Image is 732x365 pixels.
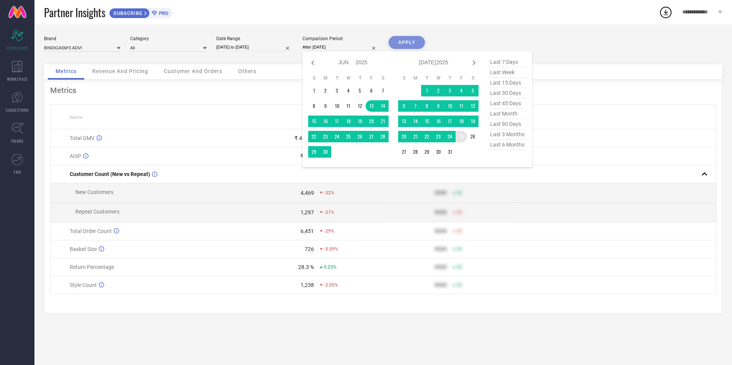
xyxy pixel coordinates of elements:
[7,76,28,82] span: WORKSPACE
[320,75,331,81] th: Monday
[444,75,456,81] th: Thursday
[433,146,444,158] td: Wed Jul 30 2025
[343,85,354,96] td: Wed Jun 04 2025
[366,116,377,127] td: Fri Jun 20 2025
[398,146,410,158] td: Sun Jul 27 2025
[320,131,331,142] td: Mon Jun 23 2025
[109,10,144,16] span: SUBSCRIBE
[488,140,526,150] span: last 6 months
[410,146,421,158] td: Mon Jul 28 2025
[308,85,320,96] td: Sun Jun 01 2025
[331,85,343,96] td: Tue Jun 03 2025
[456,131,467,142] td: Fri Jul 25 2025
[421,146,433,158] td: Tue Jul 29 2025
[366,85,377,96] td: Fri Jun 06 2025
[301,282,314,288] div: 1,238
[467,100,479,112] td: Sat Jul 12 2025
[70,135,95,141] span: Total GMV
[377,75,389,81] th: Saturday
[343,75,354,81] th: Wednesday
[435,264,447,270] div: 9999
[70,264,114,270] span: Return Percentage
[488,57,526,67] span: last 7 days
[354,131,366,142] td: Thu Jun 26 2025
[444,116,456,127] td: Thu Jul 17 2025
[298,264,314,270] div: 28.3 %
[457,210,462,215] span: 50
[305,246,314,252] div: 726
[6,107,29,113] span: SUGGESTIONS
[377,116,389,127] td: Sat Jun 21 2025
[324,246,338,252] span: -5.59%
[354,100,366,112] td: Thu Jun 12 2025
[435,190,447,196] div: 9999
[421,100,433,112] td: Tue Jul 08 2025
[70,228,112,234] span: Total Order Count
[11,138,24,144] span: TRENDS
[488,129,526,140] span: last 3 months
[308,75,320,81] th: Sunday
[398,116,410,127] td: Sun Jul 13 2025
[70,115,82,120] span: Name
[324,282,338,288] span: -2.05%
[109,6,172,18] a: SUBSCRIBEPRO
[343,100,354,112] td: Wed Jun 11 2025
[421,75,433,81] th: Tuesday
[331,100,343,112] td: Tue Jun 10 2025
[164,68,222,74] span: Customer And Orders
[70,153,81,159] span: AISP
[410,75,421,81] th: Monday
[435,282,447,288] div: 9999
[410,131,421,142] td: Mon Jul 21 2025
[433,100,444,112] td: Wed Jul 09 2025
[216,36,293,41] div: Date Range
[421,85,433,96] td: Tue Jul 01 2025
[467,116,479,127] td: Sat Jul 19 2025
[444,131,456,142] td: Thu Jul 24 2025
[398,100,410,112] td: Sun Jul 06 2025
[456,116,467,127] td: Fri Jul 18 2025
[457,264,462,270] span: 50
[308,146,320,158] td: Sun Jun 29 2025
[421,131,433,142] td: Tue Jul 22 2025
[331,131,343,142] td: Tue Jun 24 2025
[456,85,467,96] td: Fri Jul 04 2025
[456,100,467,112] td: Fri Jul 11 2025
[410,100,421,112] td: Mon Jul 07 2025
[457,228,462,234] span: 50
[659,5,673,19] div: Open download list
[433,85,444,96] td: Wed Jul 02 2025
[377,131,389,142] td: Sat Jun 28 2025
[488,88,526,98] span: last 30 days
[467,85,479,96] td: Sat Jul 05 2025
[70,282,97,288] span: Style Count
[366,75,377,81] th: Friday
[457,246,462,252] span: 50
[354,116,366,127] td: Thu Jun 19 2025
[467,131,479,142] td: Sat Jul 26 2025
[354,85,366,96] td: Thu Jun 05 2025
[308,116,320,127] td: Sun Jun 15 2025
[308,58,317,67] div: Previous month
[366,100,377,112] td: Fri Jun 13 2025
[488,78,526,88] span: last 15 days
[70,171,150,177] span: Customer Count (New vs Repeat)
[410,116,421,127] td: Mon Jul 14 2025
[469,58,479,67] div: Next month
[331,116,343,127] td: Tue Jun 17 2025
[14,169,21,175] span: FWD
[44,36,121,41] div: Brand
[44,5,105,20] span: Partner Insights
[433,75,444,81] th: Wednesday
[444,85,456,96] td: Thu Jul 03 2025
[398,131,410,142] td: Sun Jul 20 2025
[488,119,526,129] span: last 90 days
[320,116,331,127] td: Mon Jun 16 2025
[488,98,526,109] span: last 45 days
[50,86,716,95] div: Metrics
[435,228,447,234] div: 9999
[421,116,433,127] td: Tue Jul 15 2025
[75,209,119,215] span: Repeat Customers
[302,43,379,51] input: Select comparison period
[343,116,354,127] td: Wed Jun 18 2025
